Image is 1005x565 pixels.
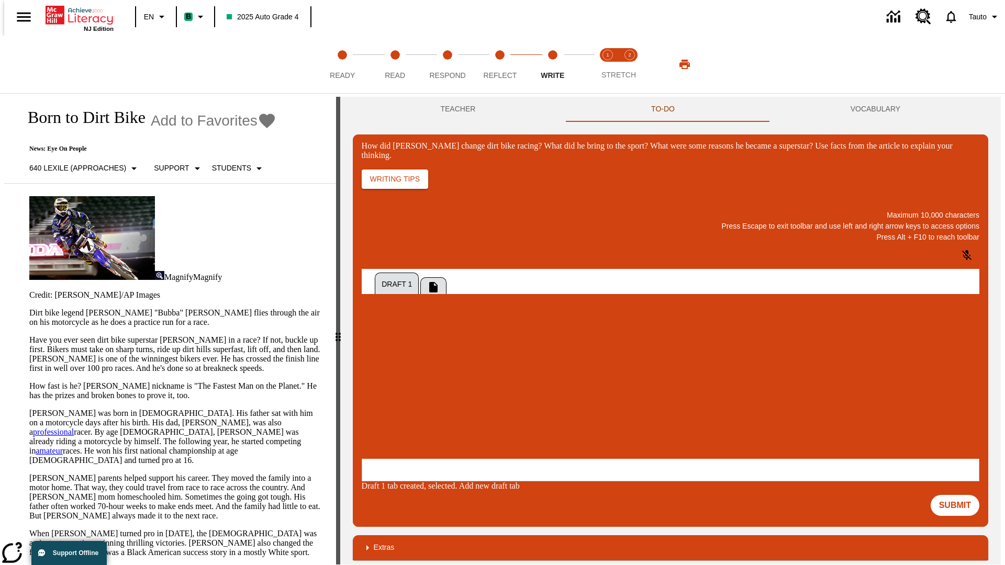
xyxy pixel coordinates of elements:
[362,221,979,232] p: Press Escape to exit toolbar and use left and right arrow keys to access options
[29,196,155,280] img: Motocross racer James Stewart flies through the air on his dirt bike.
[615,36,645,93] button: Stretch Respond step 2 of 2
[193,273,222,281] span: Magnify
[312,36,373,93] button: Ready step 1 of 5
[46,4,114,32] div: Home
[954,243,979,268] button: Click to activate and allow voice recognition
[25,159,144,178] button: Select Lexile, 640 Lexile (Approaches)
[330,71,355,80] span: Ready
[154,163,189,174] p: Support
[186,10,191,23] span: B
[151,112,258,129] span: Add to Favorites
[29,409,323,465] p: [PERSON_NAME] was born in [DEMOGRAPHIC_DATA]. His father sat with him on a motorcycle days after ...
[17,145,276,153] p: News: Eye On People
[417,36,478,93] button: Respond step 3 of 5
[362,269,979,481] div: Draft 1
[470,36,530,93] button: Reflect step 4 of 5
[340,97,1001,564] div: activity
[353,97,988,122] div: Instructional Panel Tabs
[969,12,987,22] span: Tauto
[593,36,623,93] button: Stretch Read step 1 of 2
[29,529,323,557] p: When [PERSON_NAME] turned pro in [DATE], the [DEMOGRAPHIC_DATA] was an instant , winning thrillin...
[33,427,74,436] a: professional
[628,52,631,58] text: 2
[965,7,1005,26] button: Profile/Settings
[362,481,979,491] div: Draft 1 tab created, selected. Add new draft tab
[374,269,949,297] div: Tab Group
[362,169,428,189] button: Writing Tips
[668,55,701,74] button: Print
[17,108,146,127] h1: Born to Dirt Bike
[937,3,965,30] a: Notifications
[227,12,299,22] span: 2025 Auto Grade 4
[4,8,153,27] p: One change [PERSON_NAME] brought to dirt bike racing was…
[909,3,937,31] a: Resource Center, Will open in new tab
[36,446,63,455] a: amateur
[522,36,583,93] button: Write step 5 of 5
[212,163,251,174] p: Students
[139,7,173,26] button: Language: EN, Select a language
[208,159,270,178] button: Select Student
[180,7,211,26] button: Boost Class color is mint green. Change class color
[484,71,517,80] span: Reflect
[364,36,425,93] button: Read step 2 of 5
[84,26,114,32] span: NJ Edition
[62,538,93,547] a: sensation
[150,159,207,178] button: Scaffolds, Support
[29,381,323,400] p: How fast is he? [PERSON_NAME] nickname is "The Fastest Man on the Planet." He has the prizes and ...
[144,12,154,22] span: EN
[29,473,323,521] p: [PERSON_NAME] parents helped support his career. They moved the family into a motor home. That wa...
[931,495,979,516] button: Submit
[31,541,107,565] button: Support Offline
[29,290,323,300] p: Credit: [PERSON_NAME]/AP Images
[164,273,193,281] span: Magnify
[563,97,763,122] button: TO-DO
[606,52,609,58] text: 1
[353,97,564,122] button: Teacher
[541,71,564,80] span: Write
[601,71,636,79] span: STRETCH
[880,3,909,31] a: Data Center
[362,232,979,243] p: Press Alt + F10 to reach toolbar
[29,163,126,174] p: 640 Lexile (Approaches)
[29,308,323,327] p: Dirt bike legend [PERSON_NAME] "Bubba" [PERSON_NAME] flies through the air on his motorcycle as h...
[4,8,153,27] body: How did Stewart change dirt bike racing? What did he bring to the sport? What were some reasons h...
[429,71,465,80] span: Respond
[763,97,988,122] button: VOCABULARY
[374,542,395,553] p: Extras
[29,335,323,373] p: Have you ever seen dirt bike superstar [PERSON_NAME] in a race? If not, buckle up first. Bikers m...
[155,271,164,280] img: Magnify
[375,273,419,297] button: Draft 1
[151,111,276,130] button: Add to Favorites - Born to Dirt Bike
[336,97,340,564] div: Press Enter or Spacebar and then press right and left arrow keys to move the slider
[53,549,98,557] span: Support Offline
[362,210,979,221] p: Maximum 10,000 characters
[4,97,336,559] div: reading
[420,277,446,297] button: Add New Draft
[362,141,979,160] div: How did [PERSON_NAME] change dirt bike racing? What did he bring to the sport? What were some rea...
[385,71,405,80] span: Read
[8,2,39,32] button: Open side menu
[353,535,988,560] div: Extras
